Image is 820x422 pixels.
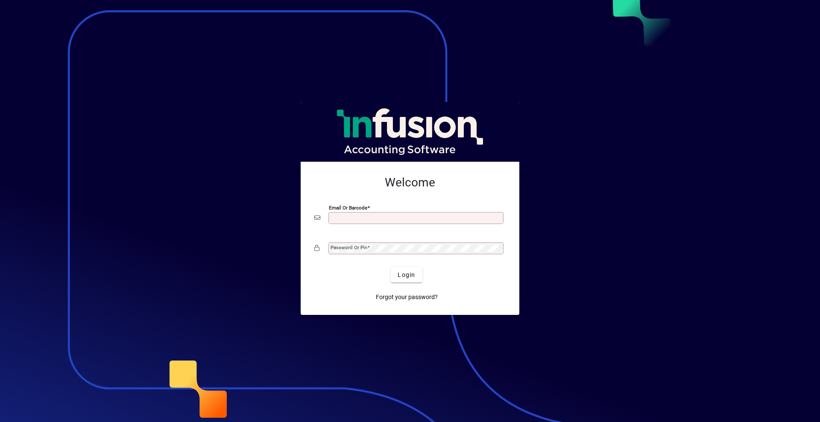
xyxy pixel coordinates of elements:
[398,271,415,279] span: Login
[331,244,367,250] mat-label: Password or Pin
[372,289,441,305] a: Forgot your password?
[376,293,438,302] span: Forgot your password?
[391,267,422,282] button: Login
[329,205,367,211] mat-label: Email or Barcode
[314,175,506,190] h2: Welcome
